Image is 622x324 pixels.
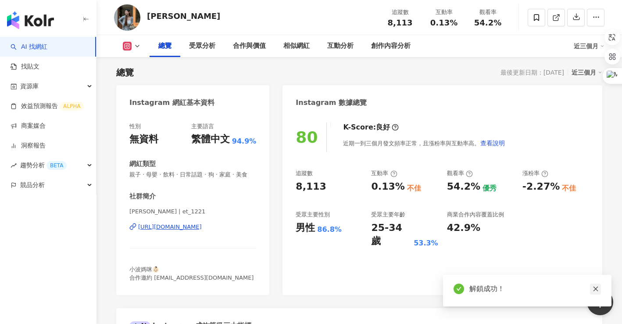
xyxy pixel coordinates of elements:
div: 互動分析 [327,41,354,51]
div: BETA [46,161,67,170]
button: 查看說明 [480,134,505,152]
a: 商案媒合 [11,122,46,130]
div: [PERSON_NAME] [147,11,220,22]
a: 洞察報告 [11,141,46,150]
span: 小波媽咪👶🏻 合作邀約 [EMAIL_ADDRESS][DOMAIN_NAME] [129,266,254,281]
span: rise [11,162,17,169]
div: 男性 [296,221,315,235]
div: 0.13% [371,180,404,194]
a: 找貼文 [11,62,39,71]
span: close [593,286,599,292]
div: 解鎖成功！ [469,284,601,294]
div: 不佳 [562,184,576,193]
div: K-Score : [343,122,399,132]
div: 商業合作內容覆蓋比例 [447,211,504,219]
div: 總覽 [158,41,172,51]
div: 總覽 [116,66,134,79]
span: 8,113 [388,18,413,27]
span: [PERSON_NAME] | et_1221 [129,208,256,216]
span: check-circle [454,284,464,294]
div: 網紅類型 [129,159,156,169]
span: 54.2% [474,18,501,27]
div: 無資料 [129,133,158,146]
div: 42.9% [447,221,480,235]
div: -2.27% [522,180,560,194]
span: 資源庫 [20,76,39,96]
div: 8,113 [296,180,326,194]
span: 親子 · 母嬰 · 飲料 · 日常話題 · 狗 · 家庭 · 美食 [129,171,256,179]
a: 效益預測報告ALPHA [11,102,84,111]
img: logo [7,11,54,29]
div: 受眾主要年齡 [371,211,405,219]
span: 0.13% [430,18,458,27]
div: 80 [296,128,318,146]
div: 互動率 [427,8,461,17]
div: 優秀 [483,184,497,193]
div: 近期一到三個月發文頻率正常，且漲粉率與互動率高。 [343,134,505,152]
span: 查看說明 [480,140,505,147]
div: 漲粉率 [522,169,548,177]
div: 53.3% [414,238,438,248]
a: [URL][DOMAIN_NAME] [129,223,256,231]
div: 受眾分析 [189,41,215,51]
div: 創作內容分析 [371,41,411,51]
div: Instagram 網紅基本資料 [129,98,214,108]
div: 追蹤數 [383,8,417,17]
div: 不佳 [407,184,421,193]
div: Instagram 數據總覽 [296,98,367,108]
img: KOL Avatar [114,4,140,31]
div: 近三個月 [572,67,602,78]
div: 受眾主要性別 [296,211,330,219]
div: 54.2% [447,180,480,194]
div: 社群簡介 [129,192,156,201]
div: 性別 [129,122,141,130]
div: 良好 [376,122,390,132]
div: 追蹤數 [296,169,313,177]
a: searchAI 找網紅 [11,43,47,51]
div: 86.8% [317,225,342,234]
span: 趨勢分析 [20,155,67,175]
div: 最後更新日期：[DATE] [500,69,564,76]
div: 25-34 歲 [371,221,411,248]
div: 觀看率 [447,169,473,177]
div: 互動率 [371,169,397,177]
div: [URL][DOMAIN_NAME] [138,223,202,231]
div: 相似網紅 [283,41,310,51]
span: 競品分析 [20,175,45,195]
div: 觀看率 [471,8,504,17]
span: 94.9% [232,137,257,146]
div: 近三個月 [574,39,604,53]
div: 合作與價值 [233,41,266,51]
div: 繁體中文 [191,133,230,146]
div: 主要語言 [191,122,214,130]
